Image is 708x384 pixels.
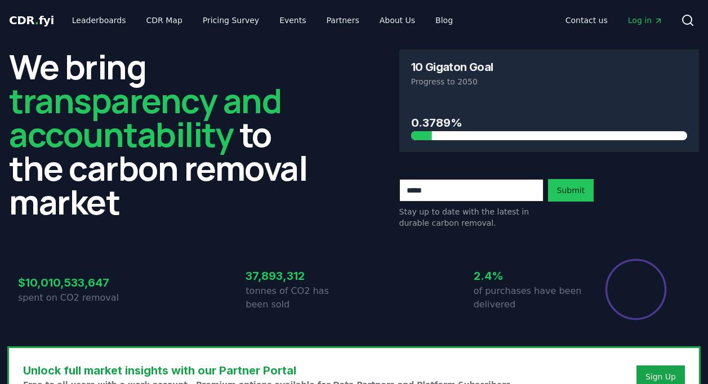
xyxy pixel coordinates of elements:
p: spent on CO2 removal [18,291,126,305]
a: Pricing Survey [194,10,268,30]
a: CDR Map [137,10,192,30]
p: of purchases have been delivered [474,284,582,311]
span: Log in [628,15,663,26]
button: Submit [548,179,594,202]
h3: 0.3789% [411,114,688,131]
h3: 2.4% [474,267,582,284]
h3: 37,893,312 [246,267,354,284]
p: Stay up to date with the latest in durable carbon removal. [399,206,544,229]
a: Sign Up [645,371,676,382]
a: Events [270,10,315,30]
nav: Main [63,10,462,30]
span: CDR fyi [9,14,54,27]
h3: Unlock full market insights with our Partner Portal [23,362,514,379]
p: Progress to 2050 [411,76,688,87]
a: Partners [318,10,368,30]
a: Log in [619,10,672,30]
nav: Main [556,10,672,30]
h3: 10 Gigaton Goal [411,61,493,73]
a: About Us [371,10,424,30]
span: . [35,14,39,27]
a: CDR.fyi [9,12,54,28]
h3: $10,010,533,647 [18,274,126,291]
h2: We bring to the carbon removal market [9,50,309,218]
a: Leaderboards [63,10,135,30]
div: Percentage of sales delivered [604,258,667,321]
a: Blog [426,10,462,30]
span: transparency and accountability [9,77,281,157]
a: Contact us [556,10,617,30]
p: tonnes of CO2 has been sold [246,284,354,311]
